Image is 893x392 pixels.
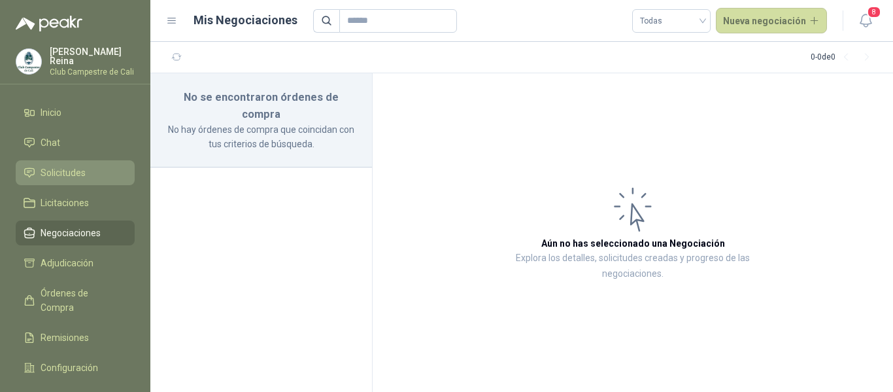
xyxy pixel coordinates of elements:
a: Negociaciones [16,221,135,245]
span: Chat [41,135,60,150]
img: Logo peakr [16,16,82,31]
h3: No se encontraron órdenes de compra [166,89,356,122]
span: Remisiones [41,330,89,345]
span: Adjudicación [41,256,93,270]
button: Nueva negociación [716,8,828,34]
span: Todas [640,11,703,31]
span: 8 [867,6,881,18]
a: Órdenes de Compra [16,281,135,320]
span: Inicio [41,105,61,120]
span: Solicitudes [41,166,86,180]
div: 0 - 0 de 0 [811,47,877,68]
a: Configuración [16,355,135,380]
h3: Aún no has seleccionado una Negociación [541,236,725,251]
span: Licitaciones [41,196,89,210]
a: Chat [16,130,135,155]
h1: Mis Negociaciones [194,11,297,29]
p: Club Campestre de Cali [50,68,135,76]
a: Adjudicación [16,251,135,276]
p: No hay órdenes de compra que coincidan con tus criterios de búsqueda. [166,122,356,151]
a: Inicio [16,100,135,125]
a: Remisiones [16,325,135,350]
span: Configuración [41,361,98,375]
span: Órdenes de Compra [41,286,122,315]
a: Solicitudes [16,160,135,185]
a: Licitaciones [16,190,135,215]
img: Company Logo [16,49,41,74]
p: [PERSON_NAME] Reina [50,47,135,65]
p: Explora los detalles, solicitudes creadas y progreso de las negociaciones. [503,251,762,282]
button: 8 [854,9,877,33]
span: Negociaciones [41,226,101,240]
